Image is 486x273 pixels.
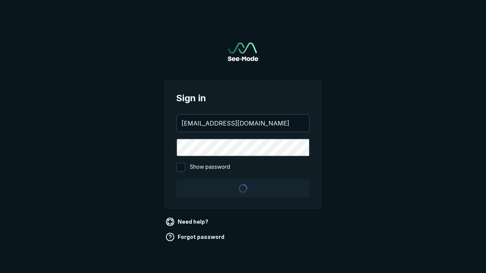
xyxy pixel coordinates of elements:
a: Go to sign in [228,42,258,61]
a: Need help? [164,216,211,228]
a: Forgot password [164,231,227,243]
input: your@email.com [177,115,309,132]
span: Sign in [176,91,310,105]
span: Show password [190,163,230,172]
img: See-Mode Logo [228,42,258,61]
